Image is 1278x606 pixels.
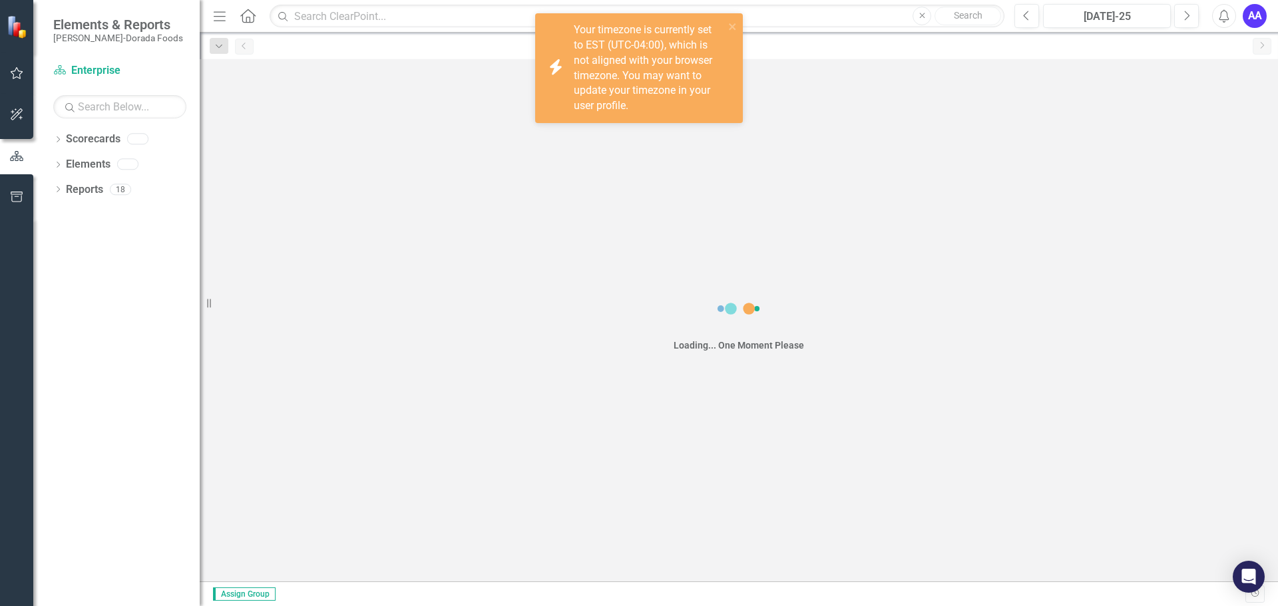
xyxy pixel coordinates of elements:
a: Scorecards [66,132,120,147]
input: Search ClearPoint... [270,5,1004,28]
a: Enterprise [53,63,186,78]
span: Search [954,10,982,21]
div: 18 [110,184,131,195]
button: Search [935,7,1001,25]
button: [DATE]-25 [1043,4,1171,28]
a: Elements [66,157,110,172]
span: Assign Group [213,587,276,601]
div: Loading... One Moment Please [674,339,804,352]
input: Search Below... [53,95,186,118]
img: ClearPoint Strategy [7,15,30,39]
div: Open Intercom Messenger [1233,561,1265,593]
small: [PERSON_NAME]-Dorada Foods [53,33,183,43]
div: Your timezone is currently set to EST (UTC-04:00), which is not aligned with your browser timezon... [574,23,724,114]
div: [DATE]-25 [1048,9,1166,25]
a: Reports [66,182,103,198]
span: Elements & Reports [53,17,183,33]
button: close [728,19,738,34]
button: AA [1243,4,1267,28]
